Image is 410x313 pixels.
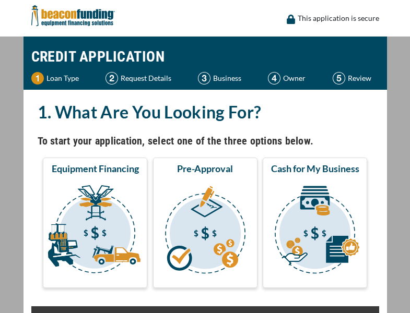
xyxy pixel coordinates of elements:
img: Step 4 [268,72,280,85]
h2: 1. What Are You Looking For? [38,100,373,124]
img: Step 2 [106,72,118,85]
img: Equipment Financing [45,179,145,283]
p: Business [213,72,241,85]
button: Cash for My Business [263,158,367,288]
img: Step 1 [31,72,44,85]
img: Pre-Approval [155,179,255,283]
p: Request Details [121,72,171,85]
p: This application is secure [298,12,379,25]
span: Pre-Approval [177,162,233,175]
span: Equipment Financing [52,162,139,175]
button: Pre-Approval [153,158,257,288]
img: Step 3 [198,72,210,85]
p: Review [348,72,371,85]
img: Cash for My Business [265,179,365,283]
img: lock icon to convery security [287,15,295,24]
p: Owner [283,72,306,85]
button: Equipment Financing [43,158,147,288]
h1: CREDIT APPLICATION [31,42,379,72]
span: Cash for My Business [271,162,359,175]
h4: To start your application, select one of the three options below. [38,132,373,150]
img: Step 5 [333,72,345,85]
p: Loan Type [46,72,79,85]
